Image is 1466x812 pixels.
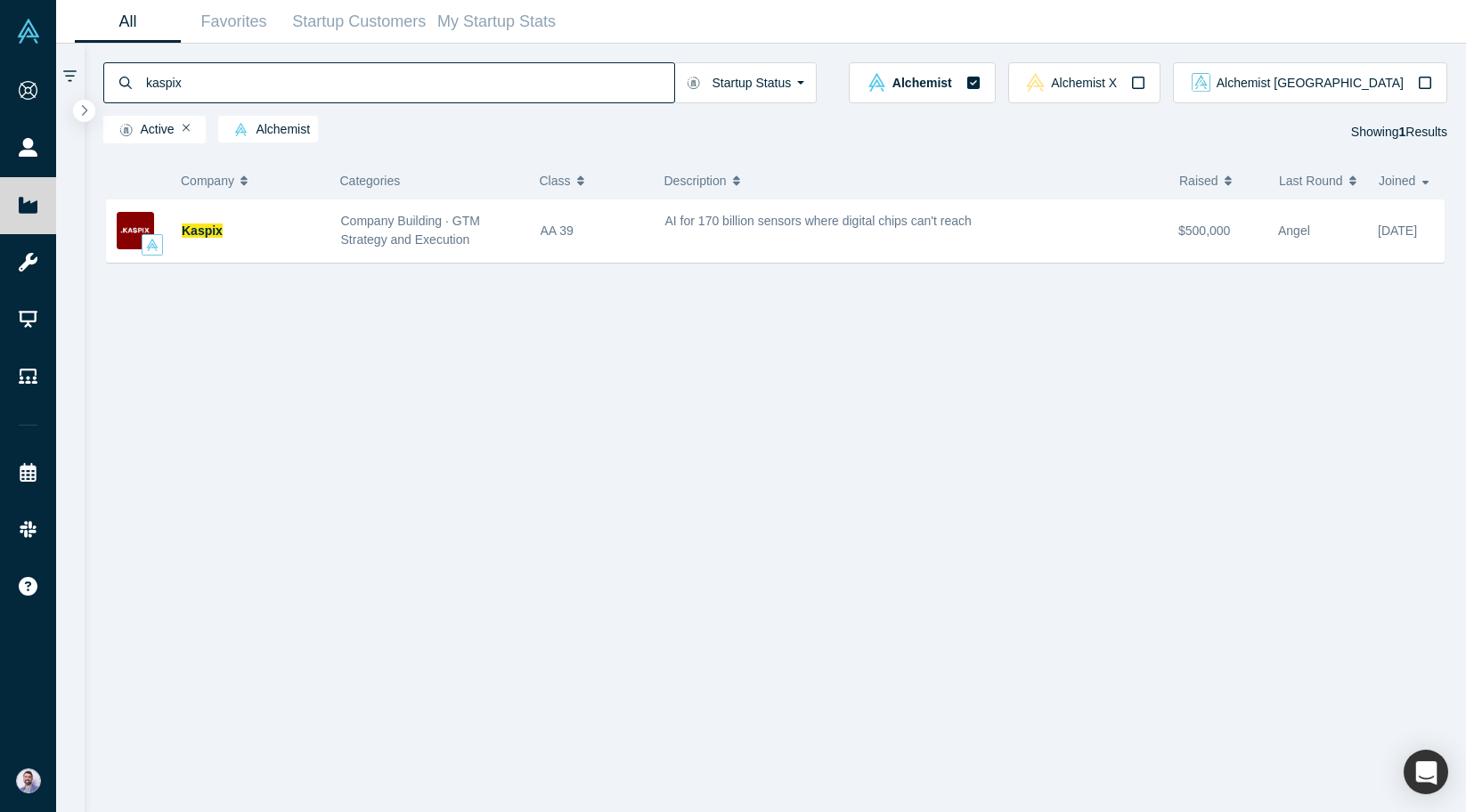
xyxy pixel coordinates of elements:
button: Company [181,162,312,199]
span: [DATE] [1378,223,1417,238]
button: Joined [1379,162,1435,199]
a: Kaspix [182,223,223,238]
a: My Startup Stats [432,1,562,43]
button: alchemistx Vault LogoAlchemist X [1008,62,1161,103]
a: Favorites [181,1,287,43]
span: Alchemist [892,77,952,89]
span: Last Round [1279,162,1343,199]
span: $500,000 [1178,223,1230,238]
span: Alchemist [226,123,310,137]
strong: 1 [1399,125,1406,139]
span: Angel [1278,223,1310,238]
span: Company [181,162,234,199]
span: Company Building · GTM Strategy and Execution [341,214,480,247]
img: alchemist_aj Vault Logo [1192,73,1210,92]
img: Startup status [687,76,700,90]
span: Active [111,123,175,137]
span: Alchemist [GEOGRAPHIC_DATA] [1217,77,1404,89]
div: AA 39 [541,200,647,262]
button: Class [540,162,637,199]
a: All [75,1,181,43]
span: Alchemist X [1051,77,1117,89]
img: alchemist Vault Logo [867,73,886,92]
button: Description [664,162,1161,199]
button: alchemist Vault LogoAlchemist [849,62,995,103]
a: Startup Customers [287,1,432,43]
span: Categories [340,174,401,188]
button: alchemist_aj Vault LogoAlchemist [GEOGRAPHIC_DATA] [1173,62,1447,103]
img: Sam Jadali's Account [16,768,41,793]
button: Last Round [1279,162,1360,199]
button: Raised [1179,162,1260,199]
span: Showing Results [1351,125,1447,139]
img: Kaspix's Logo [117,212,154,249]
button: Remove Filter [183,122,191,134]
img: alchemist Vault Logo [234,123,248,136]
button: Startup Status [674,62,818,103]
span: Class [540,162,571,199]
img: alchemist Vault Logo [146,239,159,251]
span: AI for 170 billion sensors where digital chips can't reach [665,214,972,228]
span: Joined [1379,162,1415,199]
img: Startup status [119,123,133,137]
img: alchemistx Vault Logo [1026,73,1045,92]
span: Raised [1179,162,1218,199]
img: Alchemist Vault Logo [16,19,41,44]
span: Description [664,162,727,199]
input: Search by company name, class, customer, one-liner or category [144,61,674,103]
